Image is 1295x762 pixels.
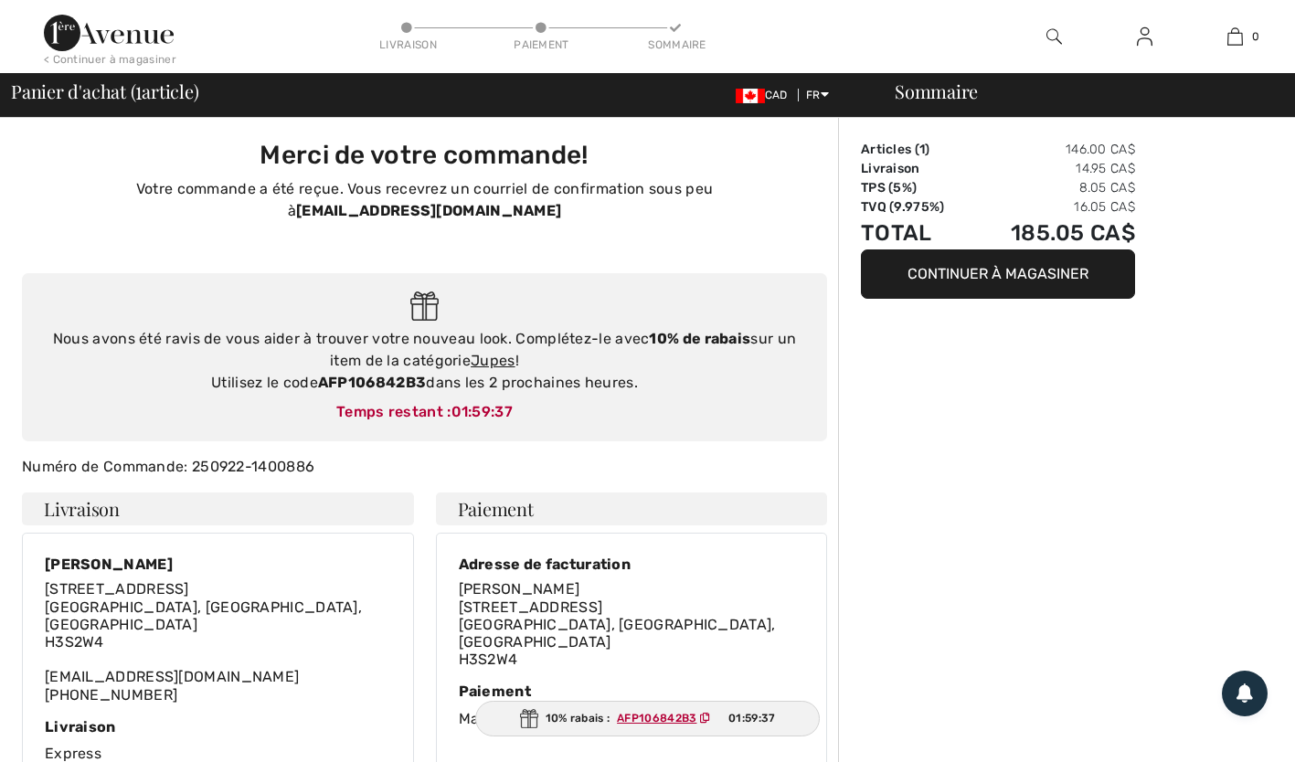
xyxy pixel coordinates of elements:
td: TPS (5%) [861,178,971,197]
div: Livraison [45,718,391,736]
strong: 10% de rabais [649,330,750,347]
td: 16.05 CA$ [971,197,1135,217]
span: 1 [919,142,925,157]
img: recherche [1046,26,1062,48]
span: [STREET_ADDRESS] [GEOGRAPHIC_DATA], [GEOGRAPHIC_DATA], [GEOGRAPHIC_DATA] H3S2W4 [45,580,362,651]
span: [STREET_ADDRESS] [GEOGRAPHIC_DATA], [GEOGRAPHIC_DATA], [GEOGRAPHIC_DATA] H3S2W4 [459,598,776,669]
div: Sommaire [873,82,1284,101]
a: Jupes [471,352,515,369]
div: Sommaire [648,37,703,53]
div: Nous avons été ravis de vous aider à trouver votre nouveau look. Complétez-le avec sur un item de... [40,328,809,394]
a: 0 [1191,26,1279,48]
span: [PERSON_NAME] [459,580,580,598]
span: 01:59:37 [451,403,513,420]
img: Mon panier [1227,26,1243,48]
div: Temps restant : [40,401,809,423]
td: 14.95 CA$ [971,159,1135,178]
td: Livraison [861,159,971,178]
span: 1 [135,78,142,101]
span: FR [806,89,829,101]
span: CAD [736,89,795,101]
h4: Paiement [436,492,828,525]
img: Gift.svg [520,709,538,728]
img: 1ère Avenue [44,15,174,51]
div: [PERSON_NAME] [45,556,391,573]
img: Gift.svg [410,291,439,322]
div: Paiement [459,683,805,700]
strong: AFP106842B3 [318,374,426,391]
ins: AFP106842B3 [617,712,696,725]
img: Mes infos [1137,26,1152,48]
td: 185.05 CA$ [971,217,1135,249]
td: TVQ (9.975%) [861,197,971,217]
div: Numéro de Commande: 250922-1400886 [11,456,838,478]
div: [EMAIL_ADDRESS][DOMAIN_NAME] [PHONE_NUMBER] [45,580,391,703]
td: Articles ( ) [861,140,971,159]
span: 01:59:37 [728,710,775,726]
img: Canadian Dollar [736,89,765,103]
div: < Continuer à magasiner [44,51,176,68]
p: Votre commande a été reçue. Vous recevrez un courriel de confirmation sous peu à [33,178,816,222]
div: Adresse de facturation [459,556,805,573]
td: Total [861,217,971,249]
h3: Merci de votre commande! [33,140,816,171]
span: Panier d'achat ( article) [11,82,199,101]
button: Continuer à magasiner [861,249,1135,299]
div: 10% rabais : [475,701,821,736]
a: Se connecter [1122,26,1167,48]
h4: Livraison [22,492,414,525]
div: Paiement [514,37,568,53]
td: 146.00 CA$ [971,140,1135,159]
span: 0 [1252,28,1259,45]
td: 8.05 CA$ [971,178,1135,197]
strong: [EMAIL_ADDRESS][DOMAIN_NAME] [296,202,561,219]
div: Livraison [379,37,434,53]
